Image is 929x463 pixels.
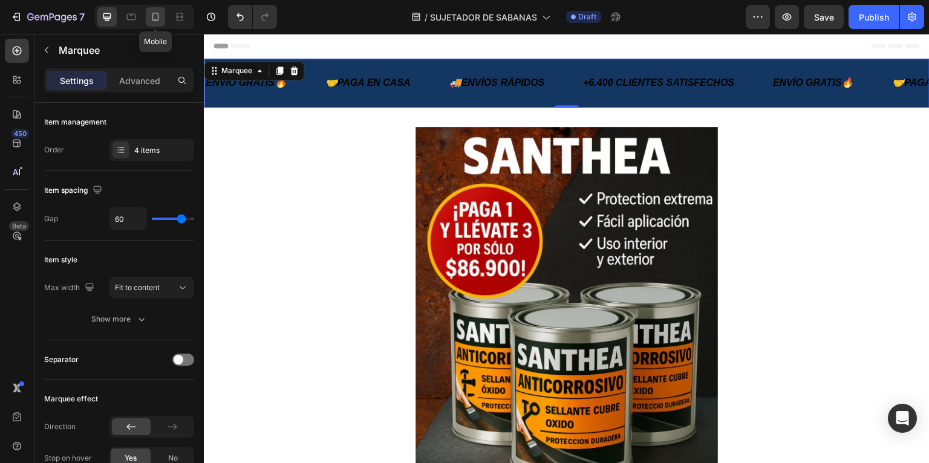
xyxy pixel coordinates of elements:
div: Show more [91,313,148,325]
input: Auto [110,208,146,230]
div: Marquee [15,31,51,42]
span: Fit to content [115,283,160,292]
div: Max width [44,280,97,296]
div: Beta [9,221,29,231]
div: Gap [44,213,58,224]
span: SUJETADOR DE SABANAS [430,11,537,24]
div: 450 [11,129,29,138]
p: Settings [60,74,94,87]
div: Separator [44,354,79,365]
span: Save [814,12,834,22]
div: Publish [859,11,889,24]
p: 🚚ENVÍOS RÁPIDOS [245,40,341,58]
button: Save [804,5,844,29]
p: 7 [79,10,85,24]
button: 7 [5,5,90,29]
div: Open Intercom Messenger [888,404,917,433]
iframe: Design area [204,34,929,463]
div: Item style [44,254,77,265]
button: Show more [44,308,194,330]
p: Advanced [119,74,160,87]
p: +6.400 CLIENTES SATISFECHOS [379,40,530,58]
div: Undo/Redo [228,5,277,29]
div: Marquee effect [44,393,98,404]
p: ENVÍO GRATIS🔥 [569,40,650,58]
div: Order [44,144,64,155]
div: Direction [44,421,76,432]
span: / [425,11,428,24]
div: Item spacing [44,183,105,199]
button: Fit to content [109,277,194,299]
button: Publish [849,5,899,29]
div: Item management [44,117,106,128]
p: 🤝PAGA EN CASA [689,40,774,58]
span: Draft [578,11,596,22]
div: 4 items [134,145,191,156]
p: Marquee [59,43,189,57]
